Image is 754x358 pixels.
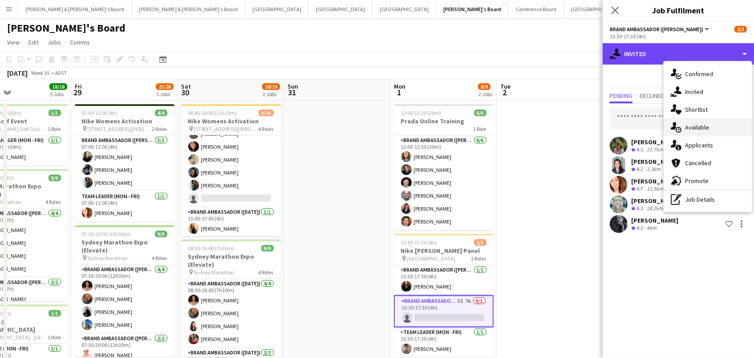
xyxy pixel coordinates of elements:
[478,91,492,98] div: 2 Jobs
[373,0,436,18] button: [GEOGRAPHIC_DATA]
[603,4,754,16] h3: Job Fulfilment
[401,239,437,246] span: 13:30-17:30 (4h)
[7,38,20,46] span: View
[636,185,643,192] span: 4.7
[180,87,191,98] span: 30
[394,247,494,255] h3: Nike [PERSON_NAME] Panel
[394,234,494,358] app-job-card: 13:30-17:30 (4h)2/3Nike [PERSON_NAME] Panel [GEOGRAPHIC_DATA]3 RolesBrand Ambassador ([PERSON_NAM...
[188,245,235,252] span: 08:30-16:00 (7h30m)
[75,135,174,191] app-card-role: Brand Ambassador ([PERSON_NAME])3/307:00-11:00 (4h)[PERSON_NAME][PERSON_NAME][PERSON_NAME]
[73,87,82,98] span: 29
[640,93,664,99] span: Declined
[664,83,752,101] div: Invited
[259,269,274,276] span: 4 Roles
[82,231,131,237] span: 07:30-20:00 (12h30m)
[152,255,167,261] span: 4 Roles
[4,37,23,48] a: View
[664,172,752,190] div: Promote
[393,87,405,98] span: 1
[181,207,281,237] app-card-role: Brand Ambassador ([DATE])1/111:00-17:00 (6h)[PERSON_NAME]
[75,191,174,222] app-card-role: Team Leader (Mon - Fri)1/107:00-11:00 (4h)[PERSON_NAME]
[631,177,678,185] div: [PERSON_NAME]
[245,0,309,18] button: [GEOGRAPHIC_DATA]
[48,38,61,46] span: Jobs
[631,197,678,205] div: [PERSON_NAME]
[188,110,237,116] span: 06:45-18:00 (11h15m)
[645,224,658,232] div: 4km
[259,126,274,132] span: 4 Roles
[66,37,93,48] a: Comms
[82,110,118,116] span: 07:00-11:00 (4h)
[474,126,486,132] span: 1 Role
[394,82,405,90] span: Mon
[75,264,174,334] app-card-role: Brand Ambassador ([PERSON_NAME])4/407:30-20:00 (12h30m)[PERSON_NAME][PERSON_NAME][PERSON_NAME][PE...
[436,0,509,18] button: [PERSON_NAME]'s Board
[474,110,486,116] span: 6/6
[478,83,491,90] span: 8/9
[49,83,67,90] span: 18/18
[603,43,754,65] div: Invited
[75,238,174,254] h3: Sydney Marathon Expo (Elevate)
[194,269,235,276] span: Sydney Marathon
[636,224,643,231] span: 4.2
[631,216,678,224] div: [PERSON_NAME]
[49,175,61,181] span: 9/9
[75,82,82,90] span: Fri
[500,82,511,90] span: Tue
[734,26,747,33] span: 2/3
[48,126,61,132] span: 1 Role
[636,205,643,212] span: 4.3
[181,99,281,207] app-card-role: Brand Ambassador ([DATE])1I6/710:00-18:00 (8h)[PERSON_NAME][PERSON_NAME][PERSON_NAME][PERSON_NAME...
[509,0,564,18] button: Conference Board
[631,158,678,166] div: [PERSON_NAME]
[564,0,628,18] button: [GEOGRAPHIC_DATA]
[25,37,42,48] a: Edit
[152,126,167,132] span: 2 Roles
[7,21,126,35] h1: [PERSON_NAME]'s Board
[70,38,90,46] span: Comms
[18,0,132,18] button: [PERSON_NAME] & [PERSON_NAME]'s Board
[29,69,52,76] span: Week 35
[46,199,61,205] span: 4 Roles
[645,205,665,212] div: 28.2km
[664,101,752,118] div: Shortlist
[50,91,67,98] div: 5 Jobs
[132,0,245,18] button: [PERSON_NAME] & [PERSON_NAME]'s Board
[156,91,173,98] div: 5 Jobs
[474,239,486,246] span: 2/3
[394,104,494,230] app-job-card: 12:00-12:30 (30m)6/6Prada Online Training1 RoleBrand Ambassador ([PERSON_NAME])6/612:00-12:30 (30...
[181,104,281,236] div: 06:45-18:00 (11h15m)9/10Nike Womens Activation [STREET_ADDRESS][PERSON_NAME]4 RolesBrand Ambassad...
[309,0,373,18] button: [GEOGRAPHIC_DATA]
[7,69,28,77] div: [DATE]
[261,245,274,252] span: 9/9
[610,33,747,40] div: 13:30-17:30 (4h)
[407,255,456,262] span: [GEOGRAPHIC_DATA]
[48,334,61,341] span: 1 Role
[394,135,494,230] app-card-role: Brand Ambassador ([PERSON_NAME])6/612:00-12:30 (30m)[PERSON_NAME][PERSON_NAME][PERSON_NAME][PERSO...
[664,191,752,208] div: Job Details
[401,110,442,116] span: 12:00-12:30 (30m)
[259,110,274,116] span: 9/10
[471,255,486,262] span: 3 Roles
[155,231,167,237] span: 9/9
[49,310,61,317] span: 1/1
[286,87,298,98] span: 31
[75,225,174,357] app-job-card: 07:30-20:00 (12h30m)9/9Sydney Marathon Expo (Elevate) Sydney Marathon4 RolesBrand Ambassador ([PE...
[75,117,174,125] h3: Nike Womens Activation
[664,136,752,154] div: Applicants
[155,110,167,116] span: 4/4
[156,83,174,90] span: 25/26
[88,255,128,261] span: Sydney Marathon
[631,138,678,146] div: [PERSON_NAME]
[49,110,61,116] span: 1/1
[610,93,632,99] span: Pending
[645,146,665,154] div: 21.7km
[44,37,65,48] a: Jobs
[288,82,298,90] span: Sun
[194,126,259,132] span: [STREET_ADDRESS][PERSON_NAME]
[664,154,752,172] div: Cancelled
[394,265,494,295] app-card-role: Brand Ambassador ([PERSON_NAME])1/113:30-17:30 (4h)[PERSON_NAME]
[636,166,643,172] span: 4.2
